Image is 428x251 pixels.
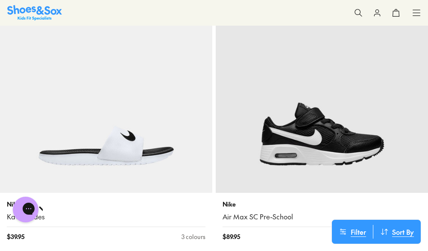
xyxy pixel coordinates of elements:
p: Nike [223,200,421,209]
span: $ 89.95 [223,232,240,241]
a: Kawa Slides [7,212,205,221]
p: Nike [7,200,205,209]
span: $ 39.95 [7,232,24,241]
div: 3 colours [182,232,205,241]
iframe: Gorgias live chat messenger [9,194,43,225]
a: Shoes & Sox [7,5,62,20]
a: Air Max SC Pre-School [223,212,421,221]
span: Sort By [392,227,414,237]
button: Sort By [373,225,421,239]
img: SNS_Logo_Responsive.svg [7,5,62,20]
button: Filter [332,225,373,239]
